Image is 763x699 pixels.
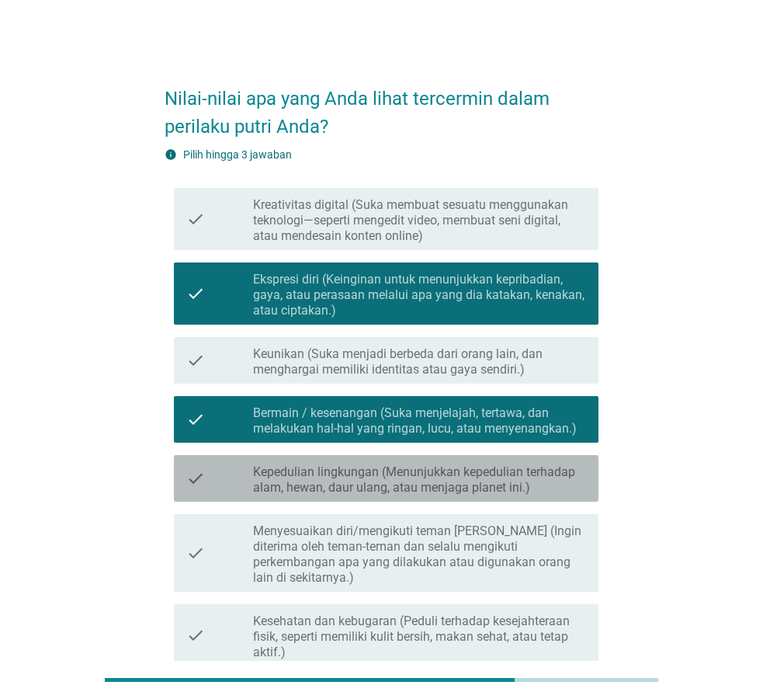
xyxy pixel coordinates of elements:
label: Kesehatan dan kebugaran (Peduli terhadap kesejahteraan fisik, seperti memiliki kulit bersih, maka... [253,614,586,660]
label: Keunikan (Suka menjadi berbeda dari orang lain, dan menghargai memiliki identitas atau gaya sendi... [253,346,586,377]
i: check [186,402,205,436]
h2: Nilai-nilai apa yang Anda lihat tercermin dalam perilaku putri Anda? [165,69,598,141]
i: check [186,520,205,586]
i: check [186,269,205,318]
label: Bermain / kesenangan (Suka menjelajah, tertawa, dan melakukan hal-hal yang ringan, lucu, atau men... [253,405,586,436]
label: Menyesuaikan diri/mengikuti teman [PERSON_NAME] (Ingin diterima oleh teman-teman dan selalu mengi... [253,523,586,586]
label: Ekspresi diri (Keinginan untuk menunjukkan kepribadian, gaya, atau perasaan melalui apa yang dia ... [253,272,586,318]
i: check [186,194,205,244]
i: info [165,148,177,161]
i: check [186,461,205,496]
label: Kepedulian lingkungan (Menunjukkan kepedulian terhadap alam, hewan, daur ulang, atau menjaga plan... [253,464,586,496]
label: Kreativitas digital (Suka membuat sesuatu menggunakan teknologi—seperti mengedit video, membuat s... [253,197,586,244]
i: check [186,343,205,377]
i: check [186,610,205,660]
label: Pilih hingga 3 jawaban [183,148,292,161]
